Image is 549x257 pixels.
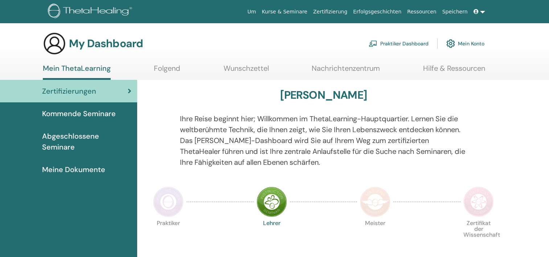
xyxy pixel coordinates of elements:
a: Mein Konto [446,36,484,52]
img: cog.svg [446,37,455,50]
a: Wunschzettel [224,64,269,78]
img: logo.png [48,4,135,20]
a: Zertifizierung [310,5,350,19]
p: Meister [360,220,390,251]
a: Folgend [154,64,180,78]
p: Ihre Reise beginnt hier; Willkommen im ThetaLearning-Hauptquartier. Lernen Sie die weltberühmte T... [180,113,467,168]
a: Hilfe & Ressourcen [423,64,485,78]
p: Praktiker [153,220,184,251]
a: Ressourcen [404,5,439,19]
img: Master [360,187,390,217]
span: Zertifizierungen [42,86,96,97]
a: Speichern [439,5,471,19]
a: Praktiker Dashboard [369,36,429,52]
span: Meine Dokumente [42,164,105,175]
p: Lehrer [257,220,287,251]
img: Instructor [257,187,287,217]
a: Nachrichtenzentrum [312,64,380,78]
span: Abgeschlossene Seminare [42,131,131,152]
img: Certificate of Science [463,187,494,217]
img: Practitioner [153,187,184,217]
a: Mein ThetaLearning [43,64,111,80]
h3: My Dashboard [69,37,143,50]
span: Kommende Seminare [42,108,116,119]
img: chalkboard-teacher.svg [369,40,377,47]
a: Erfolgsgeschichten [350,5,404,19]
a: Kurse & Seminare [259,5,310,19]
a: Um [245,5,259,19]
p: Zertifikat der Wissenschaft [463,220,494,251]
img: generic-user-icon.jpg [43,32,66,55]
h3: [PERSON_NAME] [280,89,367,102]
